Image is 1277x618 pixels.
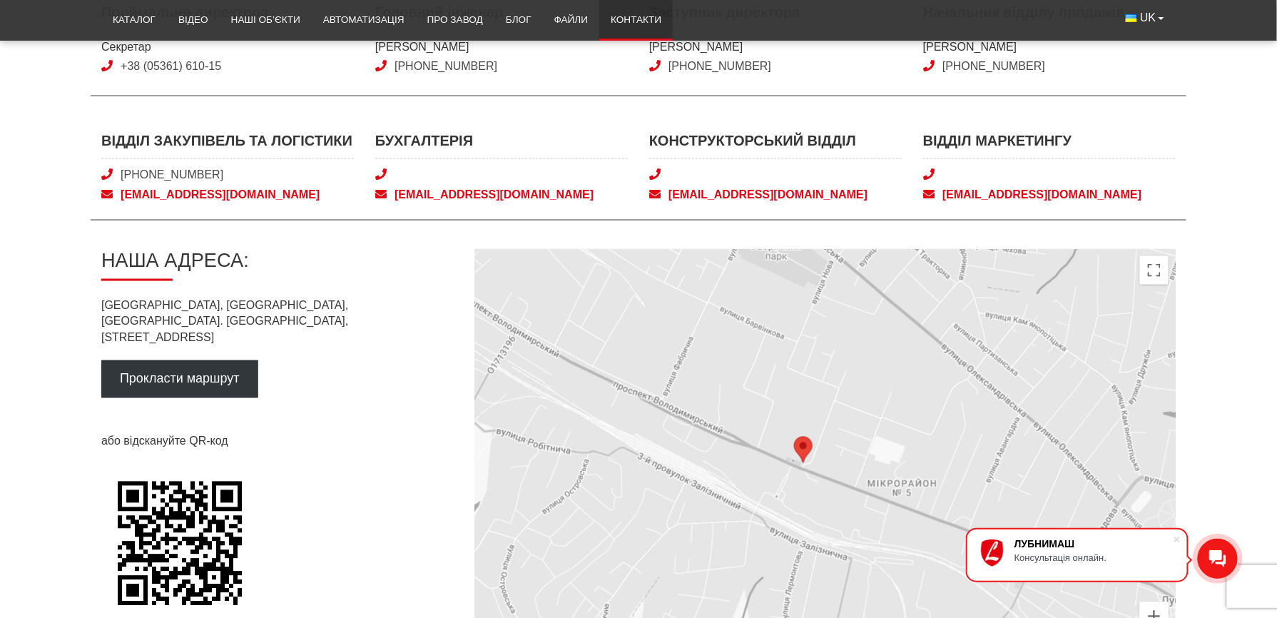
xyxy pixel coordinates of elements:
[167,4,220,36] a: Відео
[1126,14,1137,22] img: Українська
[1140,10,1156,26] span: UK
[494,4,543,36] a: Блог
[121,168,223,181] a: [PHONE_NUMBER]
[312,4,416,36] a: Автоматизація
[416,4,494,36] a: Про завод
[543,4,600,36] a: Файли
[101,131,354,159] span: Відділ закупівель та логістики
[923,187,1176,203] a: [EMAIL_ADDRESS][DOMAIN_NAME]
[1014,552,1173,563] div: Консультація онлайн.
[101,39,354,55] span: Секретар
[121,60,221,72] a: +38 (05361) 610-15
[649,131,902,159] span: Конструкторський відділ
[101,360,258,398] a: Прокласти маршрут
[101,4,167,36] a: Каталог
[395,60,497,72] a: [PHONE_NUMBER]
[101,249,452,281] h2: Наша адреса:
[923,131,1176,159] span: Відділ маркетингу
[599,4,673,36] a: Контакти
[375,187,628,203] a: [EMAIL_ADDRESS][DOMAIN_NAME]
[1114,4,1176,31] button: UK
[1140,256,1169,285] button: Перемкнути повноекранний режим
[668,60,771,72] a: [PHONE_NUMBER]
[101,298,452,346] p: [GEOGRAPHIC_DATA], [GEOGRAPHIC_DATA], [GEOGRAPHIC_DATA]. [GEOGRAPHIC_DATA], [STREET_ADDRESS]
[1014,538,1173,549] div: ЛУБНИМАШ
[923,39,1176,55] span: [PERSON_NAME]
[375,131,628,159] span: Бухгалтерія
[942,60,1045,72] a: [PHONE_NUMBER]
[101,434,452,450] p: або відскануйте QR-код
[649,39,902,55] span: [PERSON_NAME]
[649,187,902,203] a: [EMAIL_ADDRESS][DOMAIN_NAME]
[375,39,628,55] span: [PERSON_NAME]
[220,4,312,36] a: Наші об’єкти
[101,187,354,203] a: [EMAIL_ADDRESS][DOMAIN_NAME]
